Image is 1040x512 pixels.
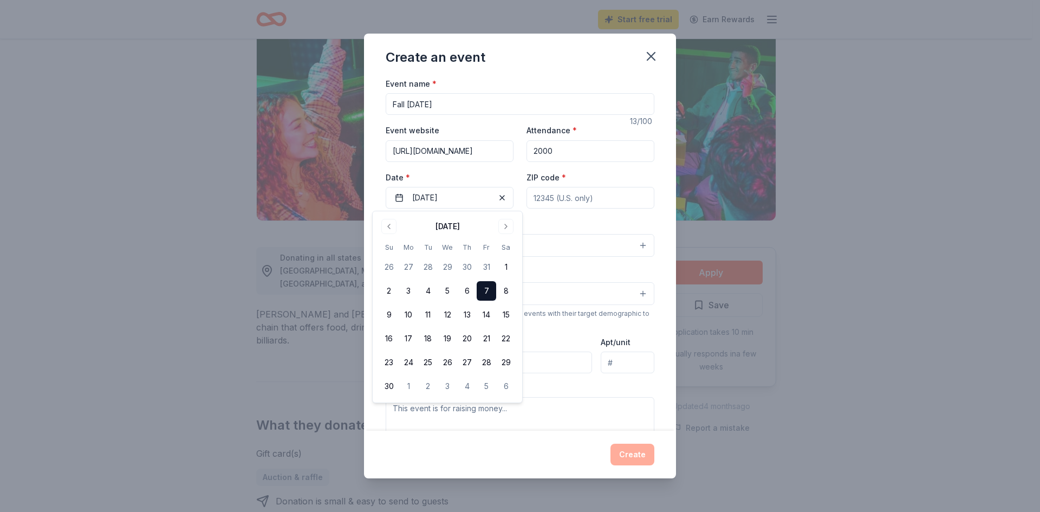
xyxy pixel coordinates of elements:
[438,281,457,301] button: 5
[526,187,654,209] input: 12345 (U.S. only)
[418,329,438,348] button: 18
[379,257,399,277] button: 26
[457,281,477,301] button: 6
[438,257,457,277] button: 29
[526,172,566,183] label: ZIP code
[438,353,457,372] button: 26
[477,257,496,277] button: 31
[477,377,496,396] button: 5
[496,377,516,396] button: 6
[386,140,513,162] input: https://www...
[438,242,457,253] th: Wednesday
[386,187,513,209] button: [DATE]
[379,242,399,253] th: Sunday
[386,172,513,183] label: Date
[379,305,399,325] button: 9
[496,257,516,277] button: 1
[418,257,438,277] button: 28
[418,305,438,325] button: 11
[477,353,496,372] button: 28
[418,242,438,253] th: Tuesday
[457,257,477,277] button: 30
[457,329,477,348] button: 20
[438,305,457,325] button: 12
[386,79,437,89] label: Event name
[418,377,438,396] button: 2
[399,305,418,325] button: 10
[399,329,418,348] button: 17
[477,281,496,301] button: 7
[399,242,418,253] th: Monday
[457,377,477,396] button: 4
[386,125,439,136] label: Event website
[399,377,418,396] button: 1
[457,242,477,253] th: Thursday
[496,305,516,325] button: 15
[379,353,399,372] button: 23
[418,281,438,301] button: 4
[379,377,399,396] button: 30
[399,257,418,277] button: 27
[498,219,513,234] button: Go to next month
[477,242,496,253] th: Friday
[386,93,654,115] input: Spring Fundraiser
[438,377,457,396] button: 3
[630,115,654,128] div: 13 /100
[435,220,460,233] div: [DATE]
[379,281,399,301] button: 2
[381,219,396,234] button: Go to previous month
[386,49,485,66] div: Create an event
[457,353,477,372] button: 27
[496,329,516,348] button: 22
[496,242,516,253] th: Saturday
[601,352,654,373] input: #
[526,140,654,162] input: 20
[601,337,630,348] label: Apt/unit
[496,353,516,372] button: 29
[496,281,516,301] button: 8
[399,353,418,372] button: 24
[418,353,438,372] button: 25
[477,329,496,348] button: 21
[438,329,457,348] button: 19
[526,125,577,136] label: Attendance
[379,329,399,348] button: 16
[457,305,477,325] button: 13
[477,305,496,325] button: 14
[399,281,418,301] button: 3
